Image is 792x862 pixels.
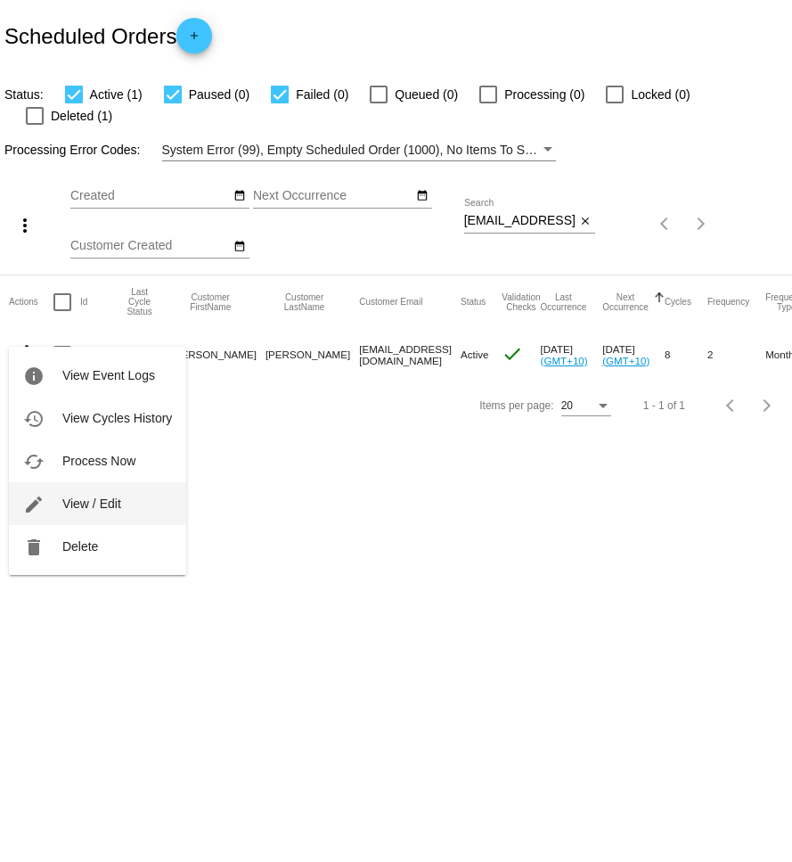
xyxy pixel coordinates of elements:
mat-icon: edit [23,494,45,515]
mat-icon: delete [23,537,45,558]
mat-icon: cached [23,451,45,472]
mat-icon: info [23,365,45,387]
span: Delete [62,539,98,554]
span: View Cycles History [62,411,172,425]
span: View / Edit [62,497,121,511]
mat-icon: history [23,408,45,430]
span: View Event Logs [62,368,155,382]
span: Process Now [62,454,135,468]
